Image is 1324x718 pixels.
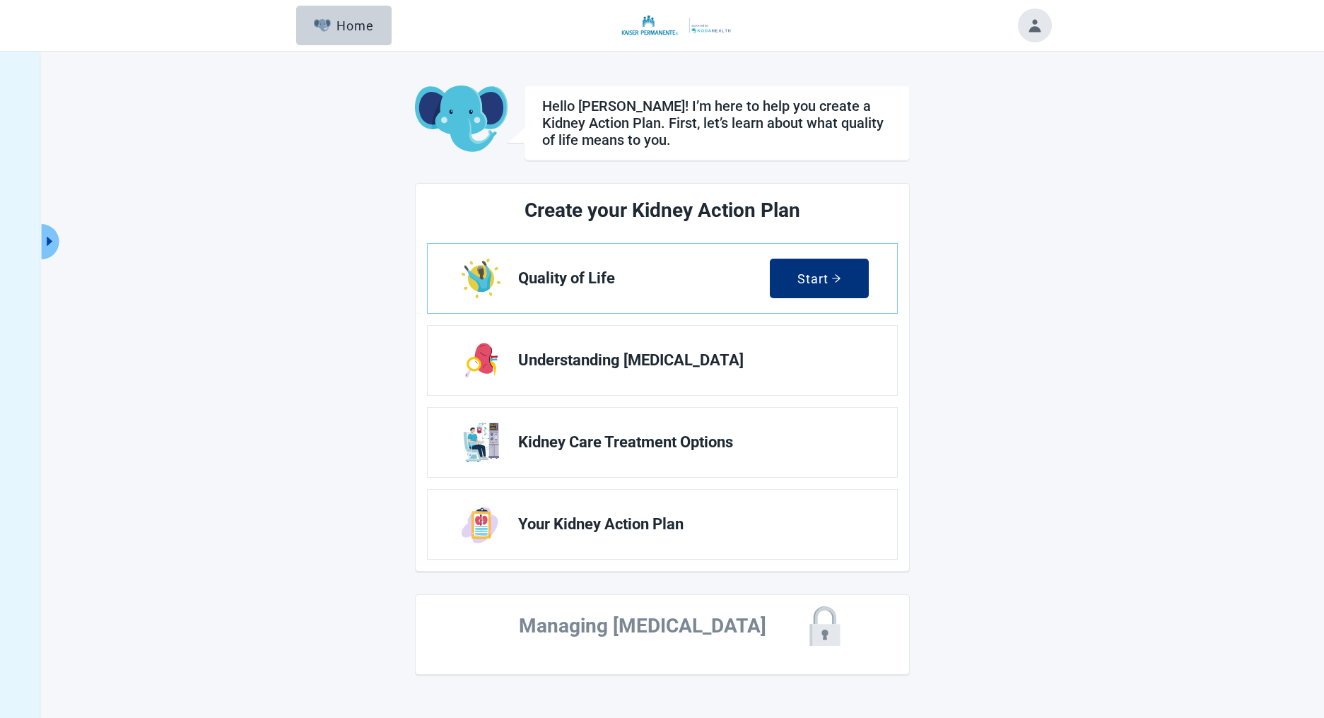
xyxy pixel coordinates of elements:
span: Quality of Life [518,270,770,287]
div: Home [314,18,375,33]
h2: Create your Kidney Action Plan [480,195,845,226]
span: Understanding [MEDICAL_DATA] [518,352,857,369]
button: Startarrow-right [770,259,869,298]
main: Main content [274,86,1051,675]
button: ElephantHome [296,6,392,45]
img: Koda Elephant [415,86,508,153]
span: arrow-right [831,273,841,283]
img: padlock [805,606,845,646]
img: Koda Health [590,14,734,37]
span: caret-right [43,235,57,248]
h2: Managing [MEDICAL_DATA] [480,611,805,642]
div: Start [797,271,841,286]
span: Kidney Care Treatment Options [518,434,857,451]
a: Edit Kidney Care Treatment Options section [428,408,897,477]
a: Start Quality of Life section [428,244,897,313]
button: Toggle account menu [1018,8,1052,42]
span: Your Kidney Action Plan [518,516,857,533]
a: Edit Understanding Kidney Disease section [428,326,897,395]
img: Elephant [314,19,332,32]
h1: Hello [PERSON_NAME]! I’m here to help you create a Kidney Action Plan. First, let’s learn about w... [542,98,892,148]
a: View Your Kidney Action Plan section [428,490,897,559]
button: Expand menu [42,224,59,259]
